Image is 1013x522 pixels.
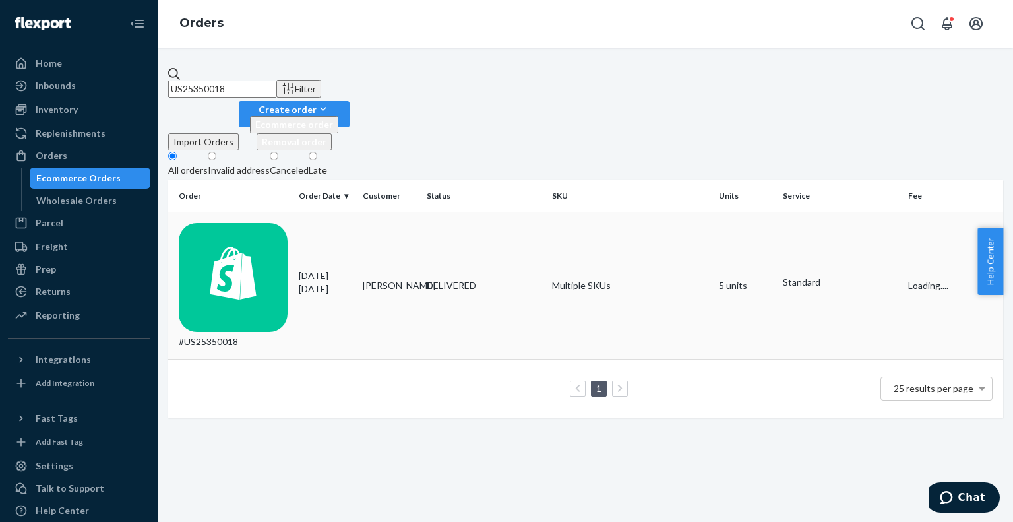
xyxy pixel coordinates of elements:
[36,149,67,162] div: Orders
[36,79,76,92] div: Inbounds
[299,269,352,296] div: [DATE]
[8,305,150,326] a: Reporting
[783,276,898,289] p: Standard
[276,80,321,98] button: Filter
[299,282,352,296] p: [DATE]
[8,434,150,450] a: Add Fast Tag
[547,212,714,360] td: Multiple SKUs
[255,119,333,130] span: Ecommerce order
[8,145,150,166] a: Orders
[36,459,73,473] div: Settings
[8,408,150,429] button: Fast Tags
[15,17,71,30] img: Flexport logo
[262,136,326,147] span: Removal order
[250,116,338,133] button: Ecommerce order
[36,216,63,230] div: Parcel
[168,133,239,150] button: Import Orders
[36,172,121,185] div: Ecommerce Orders
[270,152,278,160] input: Canceled
[208,152,216,160] input: Invalid address
[36,240,68,253] div: Freight
[36,353,91,366] div: Integrations
[547,180,714,212] th: SKU
[309,164,327,177] div: Late
[36,103,78,116] div: Inventory
[36,504,89,517] div: Help Center
[309,152,317,160] input: Late
[36,412,78,425] div: Fast Tags
[282,82,316,96] div: Filter
[714,212,778,360] td: 5 units
[36,482,104,495] div: Talk to Support
[36,377,94,389] div: Add Integration
[168,152,177,160] input: All orders
[977,228,1003,295] button: Help Center
[8,500,150,521] a: Help Center
[8,75,150,96] a: Inbounds
[36,285,71,298] div: Returns
[714,180,778,212] th: Units
[778,180,903,212] th: Service
[250,102,338,116] div: Create order
[8,455,150,476] a: Settings
[594,383,604,394] a: Page 1 is your current page
[8,478,150,499] button: Talk to Support
[363,190,416,201] div: Customer
[30,168,151,189] a: Ecommerce Orders
[8,236,150,257] a: Freight
[934,11,960,37] button: Open notifications
[894,383,973,394] span: 25 results per page
[8,349,150,370] button: Integrations
[179,16,224,30] a: Orders
[8,212,150,234] a: Parcel
[8,259,150,280] a: Prep
[8,99,150,120] a: Inventory
[905,11,931,37] button: Open Search Box
[168,81,276,98] input: Search orders
[30,190,151,211] a: Wholesale Orders
[8,53,150,74] a: Home
[168,180,293,212] th: Order
[36,127,106,140] div: Replenishments
[963,11,989,37] button: Open account menu
[36,309,80,322] div: Reporting
[208,164,270,177] div: Invalid address
[169,5,234,43] ol: breadcrumbs
[421,180,547,212] th: Status
[239,101,350,127] button: Create orderEcommerce orderRemoval order
[124,11,150,37] button: Close Navigation
[36,194,117,207] div: Wholesale Orders
[168,164,208,177] div: All orders
[36,57,62,70] div: Home
[903,180,1003,212] th: Fee
[36,263,56,276] div: Prep
[36,436,83,447] div: Add Fast Tag
[357,212,421,360] td: [PERSON_NAME]
[8,375,150,391] a: Add Integration
[179,223,288,349] div: #US25350018
[427,279,541,292] div: DELIVERED
[293,180,357,212] th: Order Date
[8,281,150,302] a: Returns
[270,164,309,177] div: Canceled
[8,123,150,144] a: Replenishments
[257,133,332,150] button: Removal order
[929,482,1000,515] iframe: Opens a widget where you can chat to one of our agents
[903,212,1003,360] td: Loading....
